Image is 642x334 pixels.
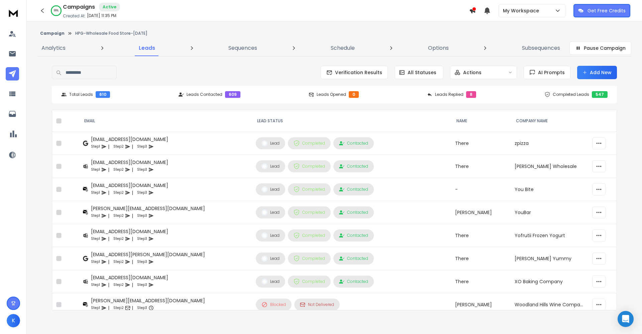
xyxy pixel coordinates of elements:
div: [EMAIL_ADDRESS][DOMAIN_NAME] [91,228,168,235]
div: Contacted [339,256,368,261]
p: Subsequences [522,44,560,52]
div: Lead [261,186,280,192]
p: | [108,166,109,173]
div: Contacted [339,233,368,238]
p: | [108,282,109,288]
div: Lead [261,209,280,215]
a: Subsequences [518,40,564,56]
td: YouBar [511,201,588,224]
th: Company Name [511,110,588,132]
button: Get Free Credits [573,4,630,17]
th: NAME [451,110,511,132]
p: Analytics [41,44,66,52]
p: Step 1 [91,282,100,288]
p: Leads [139,44,155,52]
p: Sequences [228,44,257,52]
button: Verification Results [321,66,388,79]
td: You Bite [511,178,588,201]
div: [EMAIL_ADDRESS][PERSON_NAME][DOMAIN_NAME] [91,251,205,258]
p: Step 2 [113,282,124,288]
div: Completed [294,232,325,238]
p: [DATE] 11:35 PM [87,13,116,18]
div: [EMAIL_ADDRESS][DOMAIN_NAME] [91,182,168,189]
a: Leads [135,40,159,56]
div: Contacted [339,141,368,146]
h1: Campaigns [63,3,95,11]
div: Lead [261,232,280,238]
p: Options [428,44,449,52]
div: Completed [294,256,325,262]
p: Step 1 [91,305,100,311]
div: Contacted [339,164,368,169]
td: There [451,270,511,293]
div: 547 [592,91,608,98]
p: Schedule [331,44,355,52]
p: Step 2 [113,212,124,219]
p: Get Free Credits [587,7,626,14]
div: Not Delivered [300,302,334,307]
p: Step 2 [113,166,124,173]
p: Actions [463,69,481,76]
td: [PERSON_NAME] Wholesale [511,155,588,178]
p: | [132,212,133,219]
p: Leads Replied [435,92,463,97]
p: Step 3 [137,189,147,196]
td: Yofrutii Frozen Yogurt [511,224,588,247]
div: Lead [261,140,280,146]
p: Step 1 [91,259,100,265]
td: [PERSON_NAME] [451,201,511,224]
button: Pause Campaign [569,41,631,55]
div: Completed [294,279,325,285]
div: 8 [466,91,476,98]
p: Step 2 [113,235,124,242]
p: My Workspace [503,7,542,14]
button: Campaign [40,31,65,36]
div: Contacted [339,210,368,215]
p: HPG-Wholesale Food Store-[DATE] [75,31,147,36]
p: Step 1 [91,189,100,196]
p: | [108,305,109,311]
p: | [108,143,109,150]
div: [EMAIL_ADDRESS][DOMAIN_NAME] [91,136,168,143]
div: Completed [294,209,325,215]
td: [PERSON_NAME] Yummy [511,247,588,270]
div: [EMAIL_ADDRESS][DOMAIN_NAME] [91,274,168,281]
p: | [132,235,133,242]
div: Lead [261,279,280,285]
p: Step 2 [113,259,124,265]
td: There [451,132,511,155]
td: zpizza [511,132,588,155]
div: Active [99,3,120,11]
p: Step 3 [137,235,147,242]
p: Step 2 [113,305,124,311]
div: Completed [294,186,325,192]
p: Step 3 [137,282,147,288]
td: There [451,224,511,247]
p: Total Leads [69,92,93,97]
p: Step 3 [137,143,147,150]
p: Step 1 [91,143,100,150]
button: AI Prompts [524,66,570,79]
div: Completed [294,163,325,169]
p: Step 1 [91,212,100,219]
td: There [451,247,511,270]
p: Leads Contacted [187,92,222,97]
p: Step 3 [137,259,147,265]
p: | [132,305,133,311]
a: Schedule [327,40,359,56]
a: Options [424,40,453,56]
p: Step 1 [91,235,100,242]
div: Lead [261,163,280,169]
p: | [132,166,133,173]
img: logo [7,7,20,19]
div: 0 [349,91,359,98]
p: Step 1 [91,166,100,173]
td: Woodland Hills Wine Company [511,293,588,316]
span: K [7,314,20,327]
div: [PERSON_NAME][EMAIL_ADDRESS][DOMAIN_NAME] [91,205,205,212]
div: 609 [225,91,240,98]
div: Open Intercom Messenger [618,311,634,327]
td: - [451,178,511,201]
div: Lead [261,256,280,262]
button: Add New [577,66,617,79]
